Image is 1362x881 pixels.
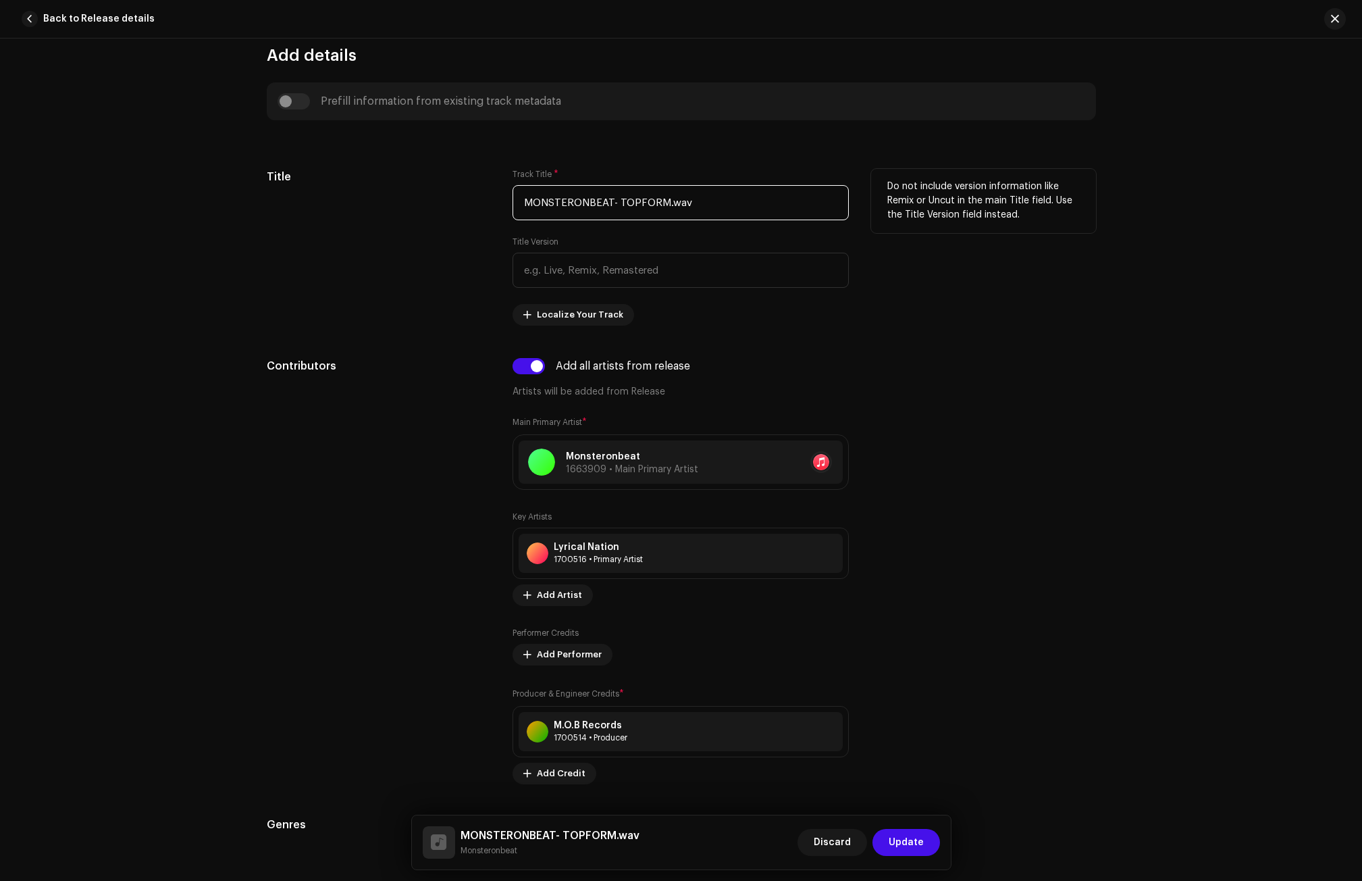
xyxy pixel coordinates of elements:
[267,358,492,374] h5: Contributors
[267,45,1096,66] h3: Add details
[513,236,558,247] label: Title Version
[461,844,639,857] small: MONSTERONBEAT- TOPFORM.wav
[267,169,492,185] h5: Title
[554,732,627,743] div: Producer
[537,641,602,668] span: Add Performer
[554,542,643,553] div: Lyrical Nation
[537,760,585,787] span: Add Credit
[537,582,582,609] span: Add Artist
[513,511,552,522] label: Key Artists
[513,584,593,606] button: Add Artist
[513,185,849,220] input: Enter the name of the track
[554,720,627,731] div: M.O.B Records
[513,644,612,665] button: Add Performer
[566,450,698,464] p: Monsteronbeat
[872,829,940,856] button: Update
[513,690,619,698] small: Producer & Engineer Credits
[513,169,558,180] label: Track Title
[889,829,924,856] span: Update
[887,180,1080,222] p: Do not include version information like Remix or Uncut in the main Title field. Use the Title Ver...
[797,829,867,856] button: Discard
[267,817,492,833] h5: Genres
[556,361,690,372] div: Add all artists from release
[513,253,849,288] input: e.g. Live, Remix, Remastered
[513,385,849,399] p: Artists will be added from Release
[513,304,634,326] button: Localize Your Track
[566,465,698,474] span: 1663909 • Main Primary Artist
[554,554,643,565] div: Primary Artist
[814,829,851,856] span: Discard
[513,763,596,784] button: Add Credit
[513,418,582,426] small: Main Primary Artist
[513,628,579,638] label: Performer Credits
[461,828,639,844] h5: MONSTERONBEAT- TOPFORM.wav
[537,301,623,328] span: Localize Your Track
